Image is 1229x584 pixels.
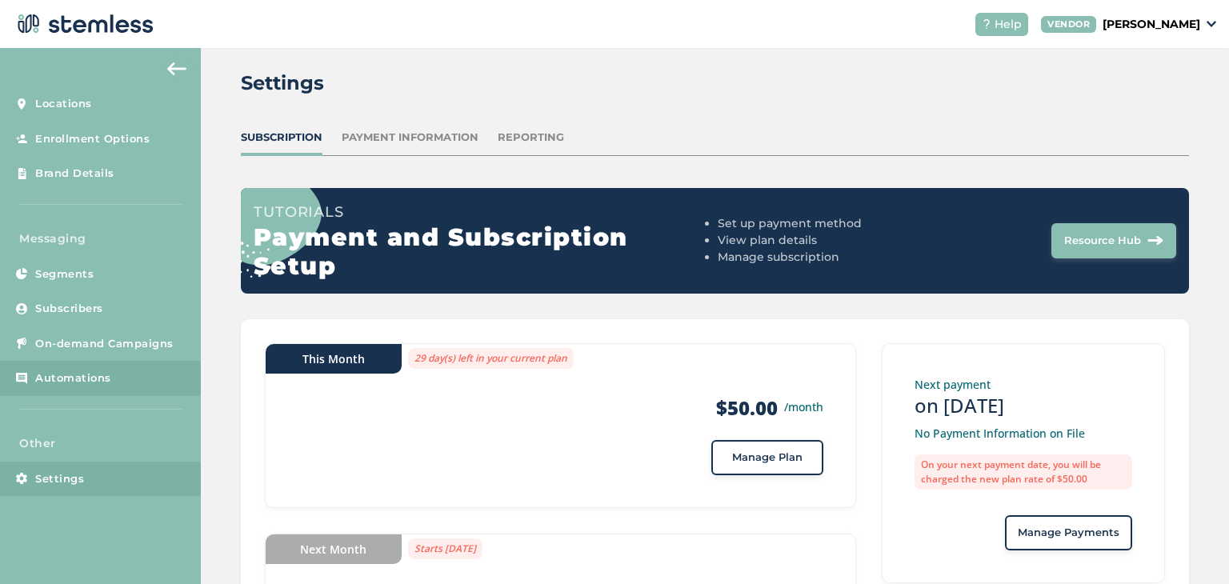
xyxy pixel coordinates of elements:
div: Reporting [498,130,564,146]
li: View plan details [718,232,943,249]
h3: on [DATE] [915,393,1132,418]
p: Next payment [915,376,1132,393]
span: Help [995,16,1022,33]
div: Next Month [266,534,402,564]
div: VENDOR [1041,16,1096,33]
small: /month [784,398,823,415]
p: No Payment Information on File [915,425,1132,442]
span: Automations [35,370,111,386]
button: Manage Plan [711,440,823,475]
p: [PERSON_NAME] [1103,16,1200,33]
button: Manage Payments [1005,515,1132,550]
img: logo-dark-0685b13c.svg [13,8,154,40]
label: Starts [DATE] [408,538,482,559]
label: 29 day(s) left in your current plan [408,348,574,369]
strong: $50.00 [716,395,778,421]
h3: Tutorials [254,201,712,223]
button: Resource Hub [1051,223,1176,258]
span: Subscribers [35,301,103,317]
img: icon-arrow-back-accent-c549486e.svg [167,62,186,75]
h2: Payment and Subscription Setup [254,223,712,281]
span: Segments [35,266,94,282]
span: On-demand Campaigns [35,336,174,352]
div: Subscription [241,130,322,146]
li: Manage subscription [718,249,943,266]
span: Manage Payments [1018,525,1119,541]
img: icon_down-arrow-small-66adaf34.svg [1207,21,1216,27]
h2: Settings [241,69,324,98]
span: Enrollment Options [35,131,150,147]
div: This Month [266,344,402,374]
span: Locations [35,96,92,112]
span: Manage Plan [732,450,803,466]
span: Resource Hub [1064,233,1141,249]
li: Set up payment method [718,215,943,232]
label: On your next payment date, you will be charged the new plan rate of $50.00 [915,454,1132,490]
iframe: Chat Widget [1149,507,1229,584]
img: icon-help-white-03924b79.svg [982,19,991,29]
span: Brand Details [35,166,114,182]
div: Payment Information [342,130,478,146]
span: Settings [35,471,84,487]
